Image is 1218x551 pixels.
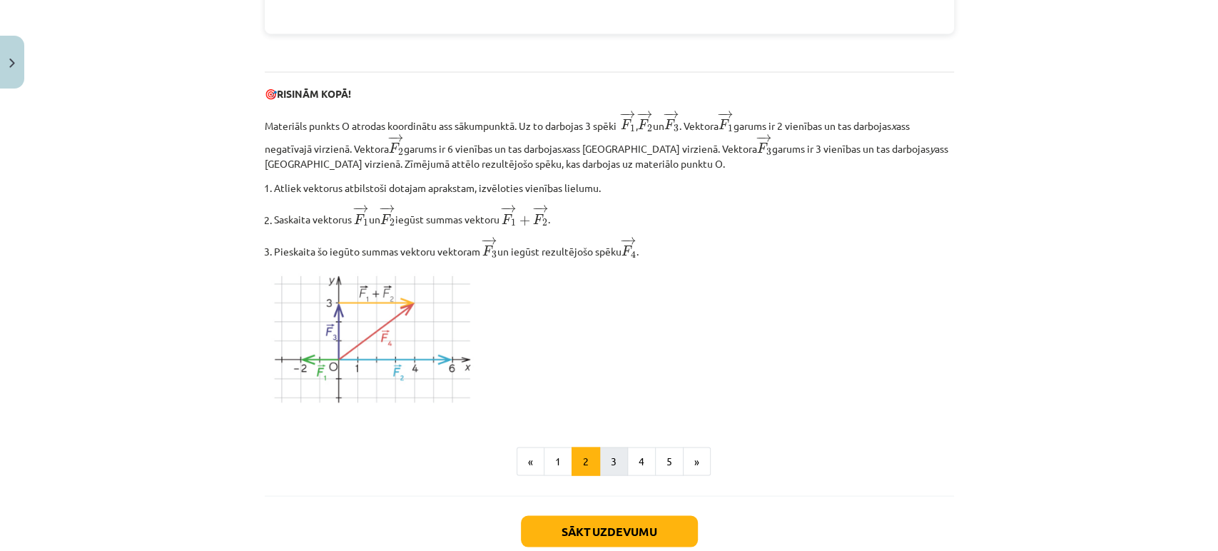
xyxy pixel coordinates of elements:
[572,447,600,475] button: 2
[492,251,497,258] span: 3
[630,250,635,258] span: 4
[621,111,636,118] span: →
[718,119,729,129] span: F
[756,143,767,153] span: F
[766,148,771,156] span: 3
[620,236,631,244] span: −
[277,87,351,100] b: RISINĀM KOPĀ!
[381,204,395,212] span: →
[389,218,394,226] span: 2
[673,125,678,132] span: 3
[389,143,400,153] span: F
[639,111,653,118] span: →
[663,111,674,118] span: −
[274,180,954,195] p: Atliek vektorus atbilstoši dotajam aprakstam, izvēloties vienības lielumu.
[561,142,566,155] i: x
[646,125,651,132] span: 2
[9,59,15,68] img: icon-close-lesson-0947bae3869378f0d4975bcd49f059093ad1ed9edebbc8119c70593378902aed.svg
[519,214,530,224] span: +
[265,447,954,475] nav: Page navigation example
[265,86,954,101] p: 🎯
[510,218,515,226] span: 1
[758,133,772,141] span: →
[627,447,656,475] button: 4
[521,515,698,547] button: Sākt uzdevumu
[929,142,934,155] i: y
[352,204,363,212] span: −
[621,119,631,129] span: F
[534,204,549,212] span: →
[379,204,390,212] span: −
[274,236,954,259] p: Pieskaita šo iegūto summas vektoru vektoram ​​ un iegūst rezultējošo spēku .
[354,213,365,223] span: F
[387,133,398,141] span: −
[655,447,684,475] button: 5
[622,236,636,244] span: →
[363,218,368,226] span: 1
[664,119,674,129] span: F
[619,111,630,118] span: −
[501,213,512,223] span: F
[542,218,547,226] span: 2
[636,111,647,118] span: −
[265,110,954,171] p: Materiāls punkts O atrodas koordinātu ass sākumpunktā. Uz to darbojas 3 spēki ​​ , un . Vektora g...
[630,125,635,132] span: 1
[355,204,369,212] span: →
[482,245,493,255] span: F
[398,148,403,156] span: 2
[890,118,895,131] i: x
[517,447,544,475] button: «
[637,119,648,129] span: F
[390,133,404,141] span: →
[483,236,497,244] span: →
[274,203,954,227] p: Saskaita vektorus ​​ un iegūst summas vektoru ​​ .
[532,204,543,212] span: −
[683,447,711,475] button: »
[621,245,631,255] span: F
[727,125,732,132] span: 1
[502,204,517,212] span: →
[665,111,679,118] span: →
[717,111,728,118] span: −
[500,204,511,212] span: −
[380,213,390,223] span: F
[533,213,544,223] span: F
[756,133,766,141] span: −
[544,447,572,475] button: 1
[719,111,734,118] span: →
[599,447,628,475] button: 3
[481,236,492,244] span: −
